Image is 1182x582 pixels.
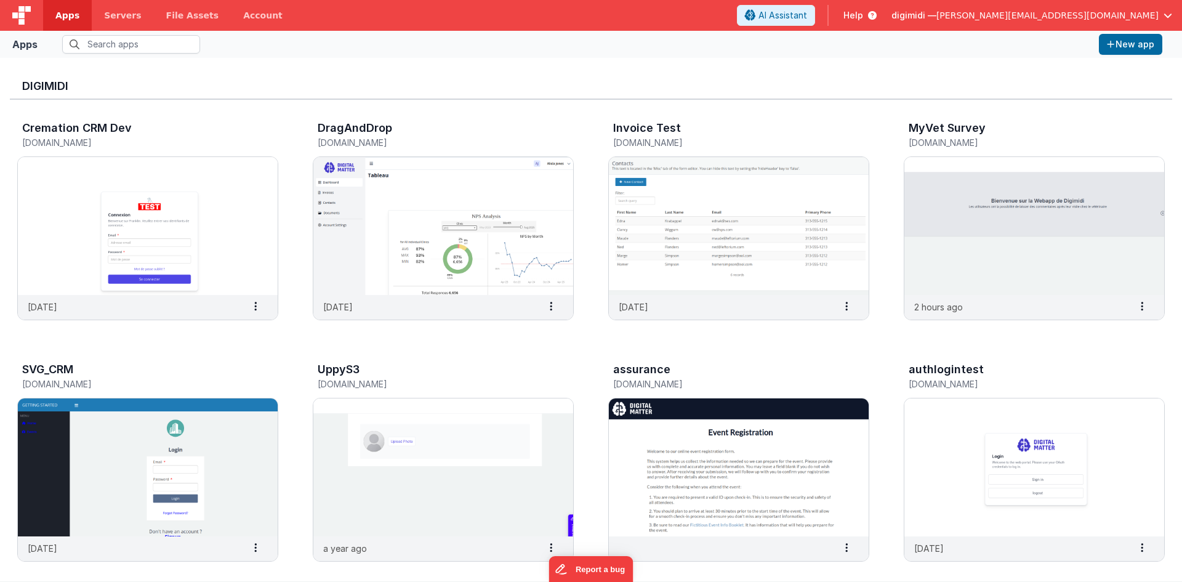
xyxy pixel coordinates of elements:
[318,138,543,147] h5: [DOMAIN_NAME]
[318,122,392,134] h3: DragAndDrop
[22,379,247,389] h5: [DOMAIN_NAME]
[318,379,543,389] h5: [DOMAIN_NAME]
[936,9,1159,22] span: [PERSON_NAME][EMAIL_ADDRESS][DOMAIN_NAME]
[737,5,815,26] button: AI Assistant
[613,363,670,376] h3: assurance
[55,9,79,22] span: Apps
[613,379,838,389] h5: [DOMAIN_NAME]
[28,542,57,555] p: [DATE]
[909,363,984,376] h3: authlogintest
[22,138,247,147] h5: [DOMAIN_NAME]
[323,542,367,555] p: a year ago
[104,9,141,22] span: Servers
[613,138,838,147] h5: [DOMAIN_NAME]
[323,301,353,313] p: [DATE]
[909,138,1134,147] h5: [DOMAIN_NAME]
[12,37,38,52] div: Apps
[843,9,863,22] span: Help
[549,556,633,582] iframe: Marker.io feedback button
[758,9,807,22] span: AI Assistant
[318,363,360,376] h3: UppyS3
[1099,34,1162,55] button: New app
[619,301,648,313] p: [DATE]
[909,122,986,134] h3: MyVet Survey
[914,542,944,555] p: [DATE]
[22,363,73,376] h3: SVG_CRM
[613,122,681,134] h3: Invoice Test
[166,9,219,22] span: File Assets
[28,301,57,313] p: [DATE]
[62,35,200,54] input: Search apps
[909,379,1134,389] h5: [DOMAIN_NAME]
[891,9,1172,22] button: digimidi — [PERSON_NAME][EMAIL_ADDRESS][DOMAIN_NAME]
[22,122,132,134] h3: Cremation CRM Dev
[891,9,936,22] span: digimidi —
[22,80,1160,92] h3: digimidi
[914,301,963,313] p: 2 hours ago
